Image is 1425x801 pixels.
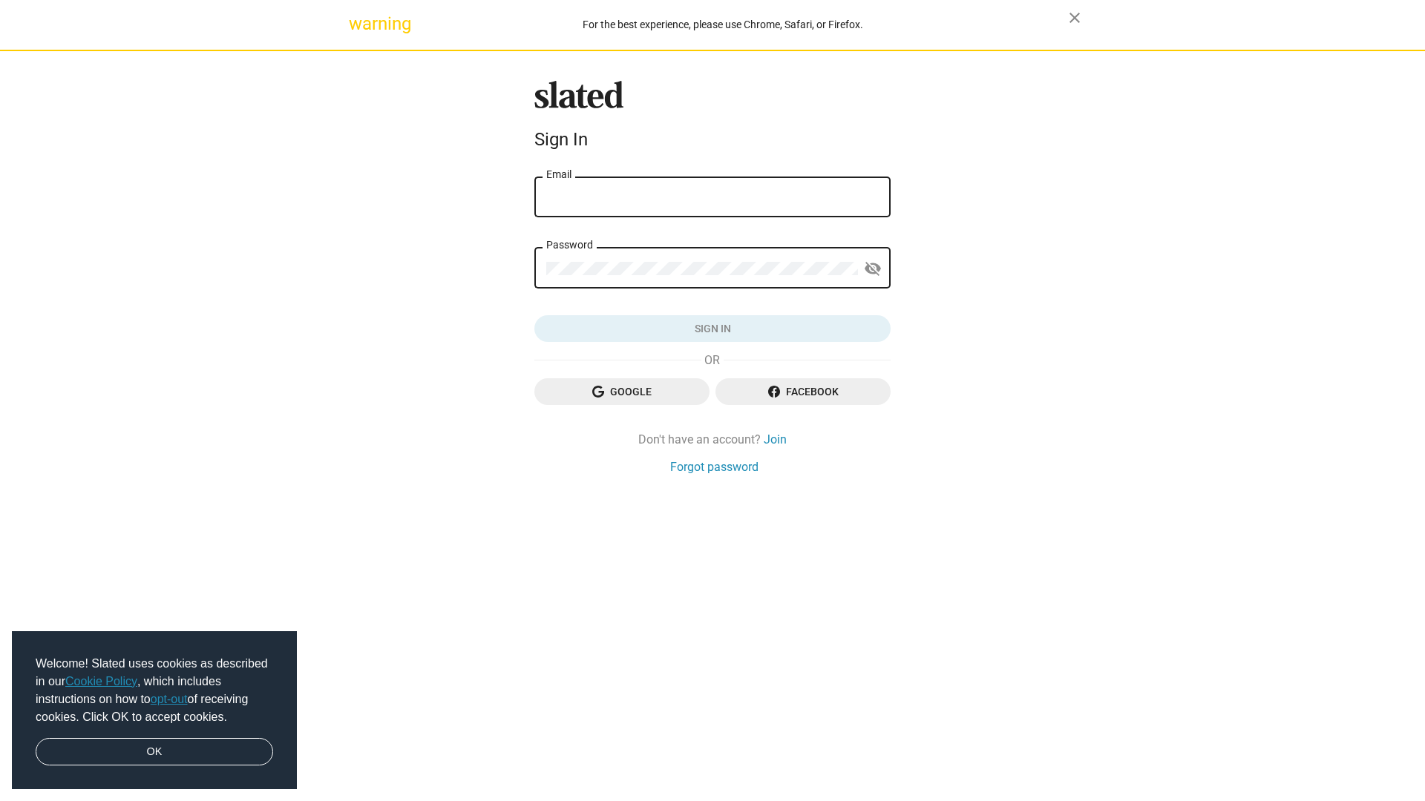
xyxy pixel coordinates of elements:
a: Join [764,432,787,447]
sl-branding: Sign In [534,81,891,156]
div: Sign In [534,129,891,150]
span: Google [546,378,698,405]
button: Facebook [715,378,891,405]
a: dismiss cookie message [36,738,273,766]
span: Welcome! Slated uses cookies as described in our , which includes instructions on how to of recei... [36,655,273,726]
a: opt-out [151,693,188,705]
mat-icon: close [1066,9,1084,27]
div: Don't have an account? [534,432,891,447]
a: Cookie Policy [65,675,137,688]
mat-icon: visibility_off [864,257,882,280]
button: Show password [858,254,888,284]
mat-icon: warning [349,15,367,33]
span: Facebook [727,378,879,405]
button: Google [534,378,710,405]
div: For the best experience, please use Chrome, Safari, or Firefox. [377,15,1069,35]
div: cookieconsent [12,631,297,790]
a: Forgot password [670,459,759,475]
